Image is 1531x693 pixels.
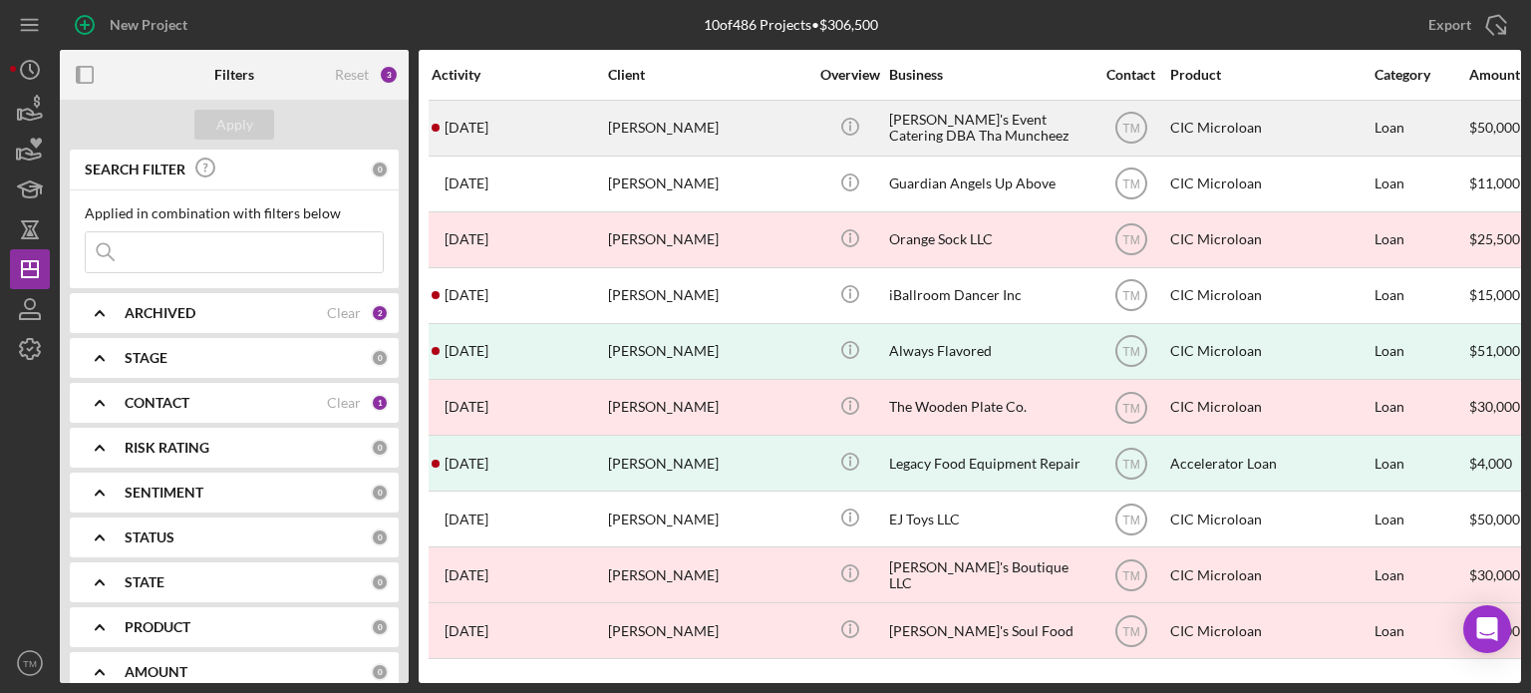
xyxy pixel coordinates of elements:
div: 0 [371,349,389,367]
text: TM [1122,624,1139,638]
text: TM [1122,513,1139,526]
div: Apply [216,110,253,140]
div: CIC Microloan [1170,269,1370,322]
div: Contact [1093,67,1168,83]
div: [PERSON_NAME] [608,604,807,657]
div: [PERSON_NAME] [608,493,807,545]
div: CIC Microloan [1170,548,1370,601]
div: Category [1375,67,1467,83]
div: CIC Microloan [1170,604,1370,657]
div: Client [608,67,807,83]
div: 0 [371,573,389,591]
div: Legacy Food Equipment Repair [889,437,1088,490]
div: Loan [1375,437,1467,490]
div: CIC Microloan [1170,102,1370,155]
div: 3 [379,65,399,85]
div: Always Flavored [889,325,1088,378]
div: New Project [110,5,187,45]
div: Loan [1375,493,1467,545]
time: 2024-10-02 14:24 [445,512,488,527]
time: 2024-09-23 20:14 [445,567,488,583]
div: Orange Sock LLC [889,213,1088,266]
div: [PERSON_NAME] [608,548,807,601]
div: Loan [1375,269,1467,322]
div: 1 [371,394,389,412]
div: [PERSON_NAME] [608,381,807,434]
div: Clear [327,305,361,321]
div: EJ Toys LLC [889,493,1088,545]
text: TM [1122,457,1139,471]
div: Loan [1375,102,1467,155]
b: STAGE [125,350,167,366]
b: SENTIMENT [125,485,203,501]
time: 2025-05-19 20:09 [445,231,488,247]
div: [PERSON_NAME] [608,102,807,155]
div: [PERSON_NAME]'s Event Catering DBA Tha Muncheez [889,102,1088,155]
b: CONTACT [125,395,189,411]
div: iBallroom Dancer Inc [889,269,1088,322]
text: TM [1122,177,1139,191]
div: Open Intercom Messenger [1463,605,1511,653]
div: CIC Microloan [1170,325,1370,378]
b: STATUS [125,529,174,545]
button: Export [1408,5,1521,45]
div: [PERSON_NAME]'s Soul Food [889,604,1088,657]
div: Export [1428,5,1471,45]
div: Loan [1375,548,1467,601]
time: 2024-08-08 22:13 [445,623,488,639]
text: TM [23,658,37,669]
time: 2025-07-07 16:51 [445,175,488,191]
button: Apply [194,110,274,140]
b: ARCHIVED [125,305,195,321]
button: New Project [60,5,207,45]
time: 2024-12-09 16:54 [445,456,488,472]
div: CIC Microloan [1170,158,1370,210]
div: [PERSON_NAME]'s Boutique LLC [889,548,1088,601]
time: 2025-03-18 18:03 [445,399,488,415]
b: SEARCH FILTER [85,162,185,177]
div: The Wooden Plate Co. [889,381,1088,434]
div: Applied in combination with filters below [85,205,384,221]
div: Overview [812,67,887,83]
text: TM [1122,289,1139,303]
div: Loan [1375,604,1467,657]
div: Business [889,67,1088,83]
b: Filters [214,67,254,83]
div: [PERSON_NAME] [608,213,807,266]
div: [PERSON_NAME] [608,325,807,378]
time: 2025-04-03 17:25 [445,343,488,359]
text: TM [1122,122,1139,136]
text: TM [1122,345,1139,359]
div: Loan [1375,158,1467,210]
div: [PERSON_NAME] [608,269,807,322]
div: Loan [1375,213,1467,266]
div: [PERSON_NAME] [608,437,807,490]
div: 0 [371,663,389,681]
div: Loan [1375,381,1467,434]
time: 2025-05-01 20:31 [445,287,488,303]
div: CIC Microloan [1170,381,1370,434]
div: Guardian Angels Up Above [889,158,1088,210]
b: AMOUNT [125,664,187,680]
div: Activity [432,67,606,83]
text: TM [1122,401,1139,415]
b: RISK RATING [125,440,209,456]
div: CIC Microloan [1170,213,1370,266]
div: 0 [371,161,389,178]
div: CIC Microloan [1170,493,1370,545]
time: 2025-08-01 02:51 [445,120,488,136]
b: STATE [125,574,164,590]
div: 0 [371,439,389,457]
div: 2 [371,304,389,322]
div: 10 of 486 Projects • $306,500 [704,17,878,33]
b: PRODUCT [125,619,190,635]
div: 0 [371,484,389,502]
text: TM [1122,568,1139,582]
div: Accelerator Loan [1170,437,1370,490]
div: Clear [327,395,361,411]
div: Product [1170,67,1370,83]
text: TM [1122,233,1139,247]
div: 0 [371,528,389,546]
div: Reset [335,67,369,83]
div: Loan [1375,325,1467,378]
